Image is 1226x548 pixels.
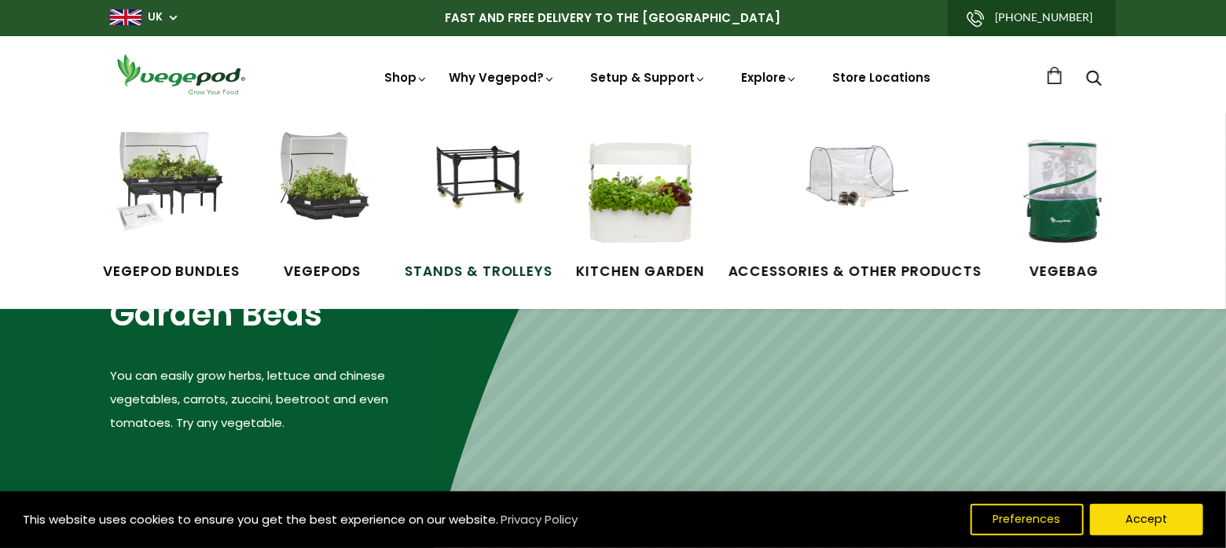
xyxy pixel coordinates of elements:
span: This website uses cookies to ensure you get the best experience on our website. [23,511,498,528]
h2: Vegepod Raised Garden Beds [110,248,429,337]
a: Shop [384,69,428,130]
a: Explore [741,69,798,86]
span: Accessories & Other Products [729,262,982,282]
span: VegeBag [1005,262,1123,282]
img: VegeBag [1005,132,1123,250]
img: Stands & Trolleys [420,132,538,250]
span: Vegepod Bundles [103,262,240,282]
a: Privacy Policy (opens in a new tab) [498,506,580,534]
span: Vegepods [263,262,381,282]
img: gb_large.png [110,9,141,25]
a: Vegepods [263,132,381,281]
p: You can easily grow herbs, lettuce and chinese vegetables, carrots, zuccini, beetroot and even to... [110,364,429,435]
button: Preferences [971,504,1084,535]
a: UK [148,9,163,25]
img: Accessories & Other Products [796,132,914,250]
a: Accessories & Other Products [729,132,982,281]
span: Stands & Trolleys [405,262,552,282]
img: Vegepod [110,52,251,97]
a: Why Vegepod? [449,69,556,86]
a: Stands & Trolleys [405,132,552,281]
a: Search [1086,72,1102,88]
img: Kitchen Garden [582,132,699,250]
a: Store Locations [832,69,931,86]
a: Vegepod Bundles [103,132,240,281]
button: Accept [1090,504,1203,535]
img: Vegepod Bundles [112,132,230,250]
span: Kitchen Garden [576,262,704,282]
a: Setup & Support [590,69,707,86]
a: Kitchen Garden [576,132,704,281]
a: VegeBag [1005,132,1123,281]
img: Raised Garden Kits [263,132,381,250]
